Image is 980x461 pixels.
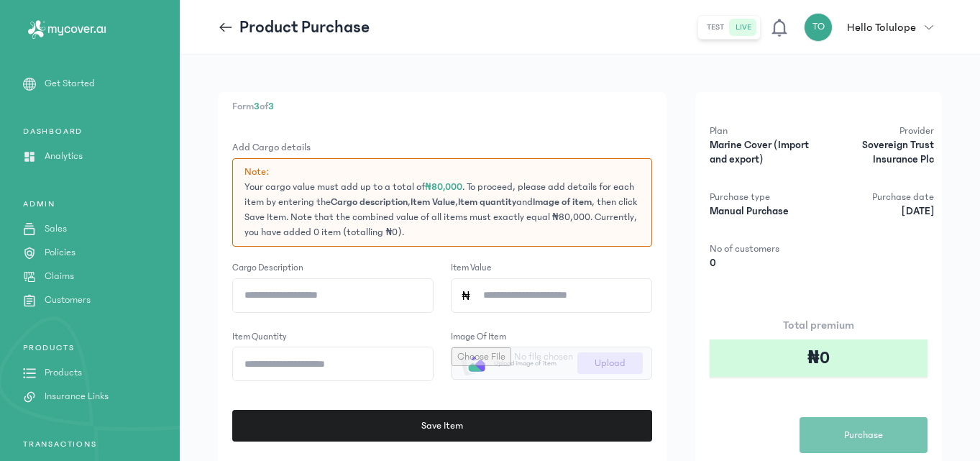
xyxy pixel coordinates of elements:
p: Total premium [710,316,928,334]
button: Save Item [232,410,652,442]
p: Sovereign Trust Insurance Plc [823,138,934,167]
button: Purchase [800,417,928,453]
label: Image of item [451,330,506,344]
p: Plan [710,124,821,138]
p: Form of [232,99,652,114]
button: test [701,19,730,36]
span: Item Value [411,196,455,208]
p: 0 [710,256,821,270]
p: Customers [45,293,91,308]
p: Your cargo value must add up to a total of . To proceed, please add details for each item by ente... [244,180,640,240]
p: Purchase type [710,190,821,204]
p: Analytics [45,149,83,164]
span: 3 [254,101,260,112]
p: No of customers [710,242,821,256]
p: Add Cargo details [232,140,652,155]
label: Item Value [451,261,492,275]
span: Save Item [421,419,463,434]
button: live [730,19,757,36]
p: Provider [823,124,934,138]
p: Products [45,365,82,380]
p: Get Started [45,76,95,91]
span: Cargo description [331,196,408,208]
p: Purchase date [823,190,934,204]
p: [DATE] [823,204,934,219]
p: Hello Tolulope [847,19,916,36]
label: Item quantity [232,330,287,344]
label: Cargo description [232,261,303,275]
p: Policies [45,245,75,260]
p: Note: [244,165,640,180]
p: Insurance Links [45,389,109,404]
span: Purchase [844,428,883,443]
p: Sales [45,222,67,237]
p: Claims [45,269,74,284]
div: TO [804,13,833,42]
span: Item quantity [458,196,516,208]
button: TOHello Tolulope [804,13,942,42]
span: ₦80,000 [425,181,462,193]
p: Marine Cover (Import and export) [710,138,821,167]
span: 3 [268,101,274,112]
p: Product Purchase [239,16,370,39]
p: Manual Purchase [710,204,821,219]
div: ₦0 [710,339,928,377]
span: Image of item [533,196,592,208]
span: , , and [331,196,592,208]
